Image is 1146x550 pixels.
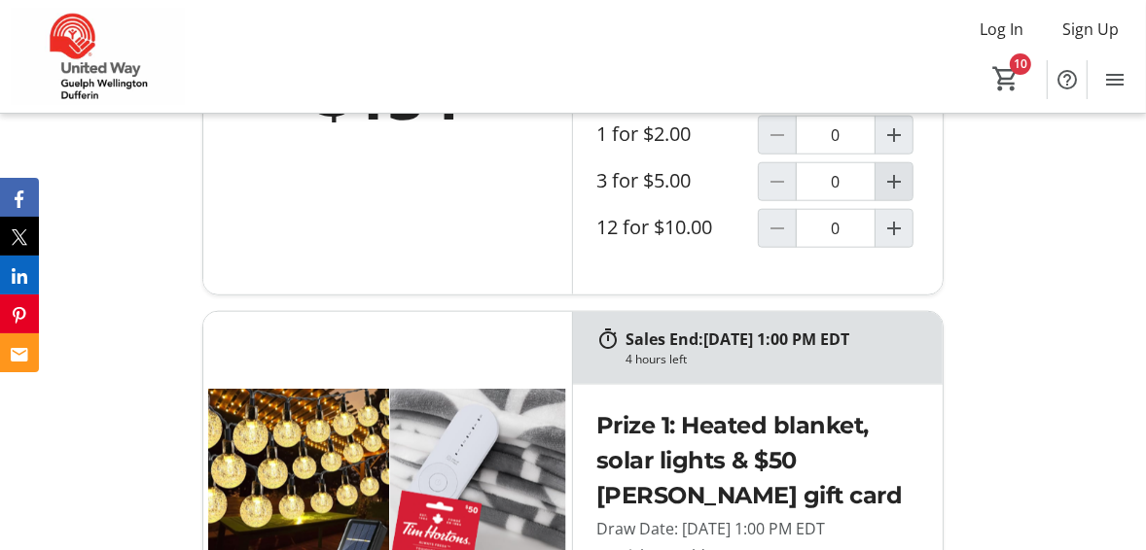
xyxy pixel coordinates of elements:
div: 4 hours left [626,351,687,368]
button: Sign Up [1047,14,1134,45]
button: Menu [1095,60,1134,99]
button: Cart [988,61,1023,96]
span: Sign Up [1062,17,1119,41]
span: Sales End: [626,328,703,350]
button: Increment by one [876,210,913,247]
button: Increment by one [876,117,913,154]
img: United Way Guelph Wellington Dufferin's Logo [12,8,185,105]
button: Help [1048,60,1087,99]
button: Log In [964,14,1039,45]
label: 12 for $10.00 [596,216,712,239]
label: 3 for $5.00 [596,169,691,192]
p: Draw Date: [DATE] 1:00 PM EDT [596,517,919,540]
button: Increment by one [876,163,913,200]
label: 1 for $2.00 [596,122,691,146]
h2: Prize 1: Heated blanket, solar lights & $50 [PERSON_NAME] gift card [596,408,919,513]
span: Log In [980,17,1023,41]
span: [DATE] 1:00 PM EDT [703,328,849,350]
